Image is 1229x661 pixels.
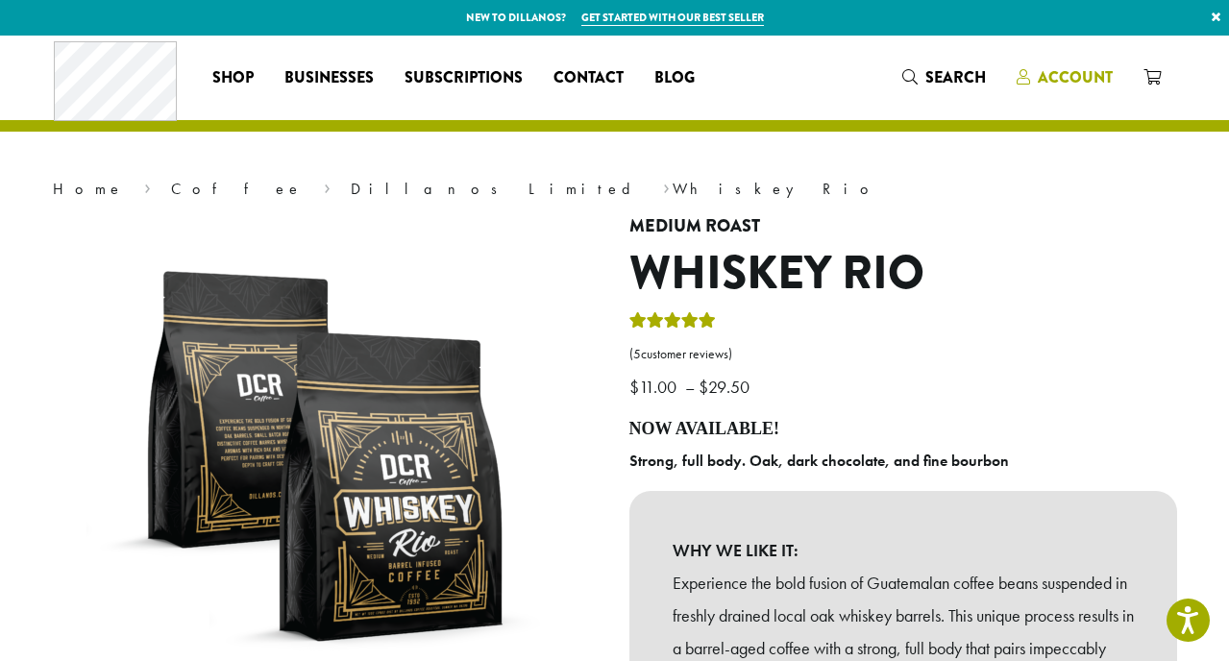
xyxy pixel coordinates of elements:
[673,534,1134,567] b: WHY WE LIKE IT:
[212,66,254,90] span: Shop
[144,171,151,201] span: ›
[629,216,1177,237] h4: Medium Roast
[53,178,1177,201] nav: Breadcrumb
[633,346,641,362] span: 5
[629,345,1177,364] a: (5customer reviews)
[629,451,1009,471] b: Strong, full body. Oak, dark chocolate, and fine bourbon
[629,246,1177,302] h1: Whiskey Rio
[351,179,643,199] a: Dillanos Limited
[654,66,695,90] span: Blog
[405,66,523,90] span: Subscriptions
[699,376,708,398] span: $
[171,179,303,199] a: Coffee
[581,10,764,26] a: Get started with our best seller
[887,61,1001,93] a: Search
[629,376,681,398] bdi: 11.00
[663,171,670,201] span: ›
[699,376,754,398] bdi: 29.50
[685,376,695,398] span: –
[324,171,331,201] span: ›
[925,66,986,88] span: Search
[629,309,716,338] div: Rated 5.00 out of 5
[629,419,1177,440] h4: NOW AVAILABLE!
[553,66,624,90] span: Contact
[1038,66,1113,88] span: Account
[197,62,269,93] a: Shop
[284,66,374,90] span: Businesses
[53,179,124,199] a: Home
[629,376,639,398] span: $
